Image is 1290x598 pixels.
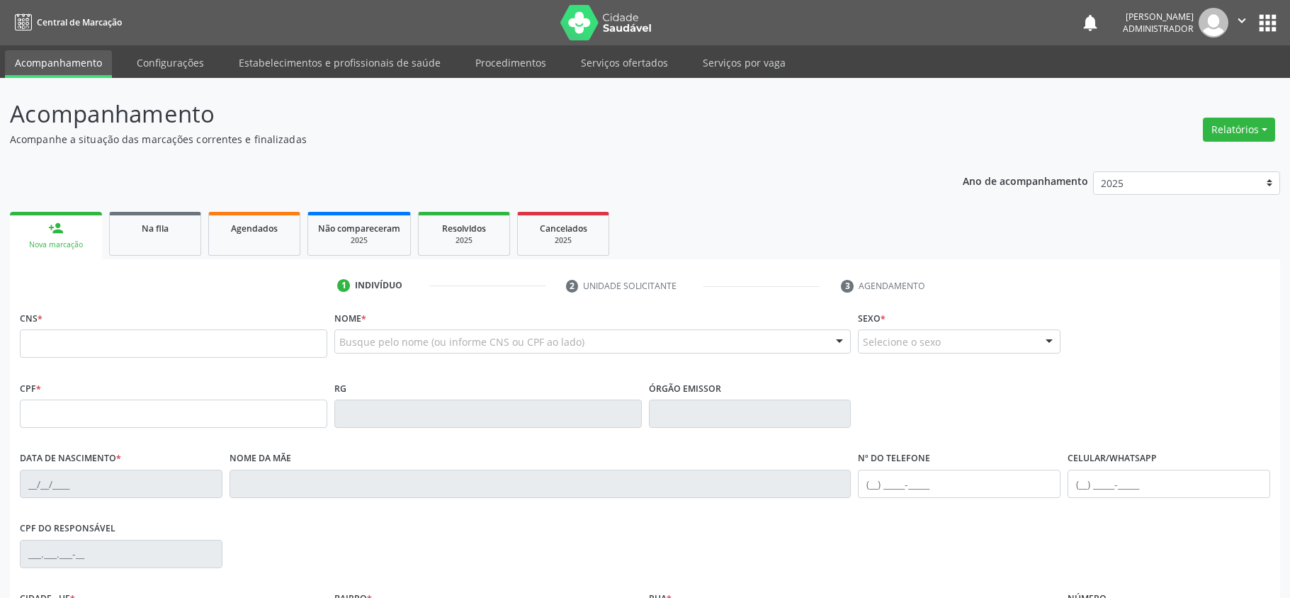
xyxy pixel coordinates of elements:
span: Na fila [142,222,169,235]
a: Configurações [127,50,214,75]
label: Sexo [858,308,886,329]
a: Acompanhamento [5,50,112,78]
a: Serviços ofertados [571,50,678,75]
a: Serviços por vaga [693,50,796,75]
button: Relatórios [1203,118,1275,142]
div: 2025 [318,235,400,246]
div: 2025 [429,235,499,246]
label: RG [334,378,346,400]
span: Não compareceram [318,222,400,235]
button: apps [1255,11,1280,35]
label: Data de nascimento [20,448,121,470]
label: Nome [334,308,366,329]
span: Busque pelo nome (ou informe CNS ou CPF ao lado) [339,334,584,349]
div: 2025 [528,235,599,246]
button: notifications [1080,13,1100,33]
label: Nº do Telefone [858,448,930,470]
input: ___.___.___-__ [20,540,222,568]
button:  [1228,8,1255,38]
span: Administrador [1123,23,1194,35]
label: CPF do responsável [20,518,115,540]
input: __/__/____ [20,470,222,498]
div: person_add [48,220,64,236]
img: img [1199,8,1228,38]
span: Cancelados [540,222,587,235]
span: Resolvidos [442,222,486,235]
label: Nome da mãe [230,448,291,470]
div: 1 [337,279,350,292]
input: (__) _____-_____ [1068,470,1270,498]
span: Agendados [231,222,278,235]
p: Acompanhe a situação das marcações correntes e finalizadas [10,132,899,147]
span: Selecione o sexo [863,334,941,349]
a: Procedimentos [465,50,556,75]
div: [PERSON_NAME] [1123,11,1194,23]
label: Celular/WhatsApp [1068,448,1157,470]
input: (__) _____-_____ [858,470,1060,498]
div: Indivíduo [355,279,402,292]
p: Acompanhamento [10,96,899,132]
div: Nova marcação [20,239,92,250]
label: Órgão emissor [649,378,721,400]
i:  [1234,13,1250,28]
a: Estabelecimentos e profissionais de saúde [229,50,451,75]
label: CNS [20,308,43,329]
p: Ano de acompanhamento [963,171,1088,189]
span: Central de Marcação [37,16,122,28]
label: CPF [20,378,41,400]
a: Central de Marcação [10,11,122,34]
